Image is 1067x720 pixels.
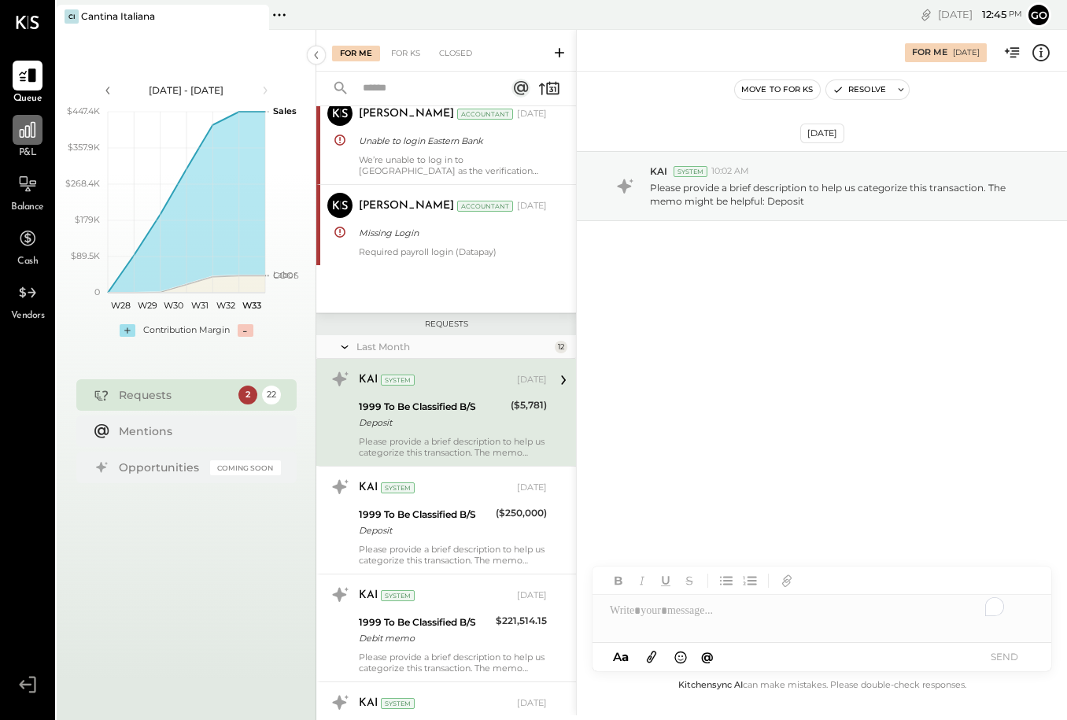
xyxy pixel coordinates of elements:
[555,341,567,353] div: 12
[359,480,378,496] div: KAI
[273,269,297,280] text: Labor
[65,9,79,24] div: CI
[71,250,100,261] text: $89.5K
[777,570,797,591] button: Add URL
[608,570,629,591] button: Bold
[119,460,202,475] div: Opportunities
[381,375,415,386] div: System
[622,649,629,664] span: a
[359,198,454,214] div: [PERSON_NAME]
[381,590,415,601] div: System
[674,166,707,177] div: System
[517,374,547,386] div: [DATE]
[13,92,42,106] span: Queue
[517,108,547,120] div: [DATE]
[359,372,378,388] div: KAI
[431,46,480,61] div: Closed
[137,300,157,311] text: W29
[1,278,54,323] a: Vendors
[912,46,947,59] div: For Me
[973,646,1036,667] button: SEND
[11,309,45,323] span: Vendors
[1,223,54,269] a: Cash
[143,324,230,337] div: Contribution Margin
[359,133,542,149] div: Unable to login Eastern Bank
[359,399,506,415] div: 1999 To Be Classified B/S
[359,507,491,522] div: 1999 To Be Classified B/S
[359,106,454,122] div: [PERSON_NAME]
[65,178,100,189] text: $268.4K
[120,83,253,97] div: [DATE] - [DATE]
[655,570,676,591] button: Underline
[679,570,700,591] button: Strikethrough
[68,142,100,153] text: $357.9K
[381,482,415,493] div: System
[517,697,547,710] div: [DATE]
[94,286,100,297] text: 0
[359,652,547,674] div: Please provide a brief description to help us categorize this transaction. The memo might be help...
[359,588,378,604] div: KAI
[163,300,183,311] text: W30
[111,300,131,311] text: W28
[1,169,54,215] a: Balance
[359,225,542,241] div: Missing Login
[324,319,568,330] div: Requests
[650,164,667,178] span: KAI
[716,570,737,591] button: Unordered List
[332,46,380,61] div: For Me
[701,649,714,664] span: @
[381,698,415,709] div: System
[120,324,135,337] div: +
[81,9,155,23] div: Cantina Italiana
[383,46,428,61] div: For KS
[696,647,718,666] button: @
[359,630,491,646] div: Debit memo
[953,47,980,58] div: [DATE]
[119,423,273,439] div: Mentions
[632,570,652,591] button: Italic
[216,300,235,311] text: W32
[359,415,506,430] div: Deposit
[735,80,820,99] button: Move to for ks
[17,255,38,269] span: Cash
[496,505,547,521] div: ($250,000)
[457,109,513,120] div: Accountant
[238,386,257,404] div: 2
[19,146,37,161] span: P&L
[800,124,844,143] div: [DATE]
[517,200,547,212] div: [DATE]
[918,6,934,23] div: copy link
[190,300,208,311] text: W31
[356,340,551,353] div: Last Month
[517,482,547,494] div: [DATE]
[359,522,491,538] div: Deposit
[593,595,1051,626] div: To enrich screen reader interactions, please activate Accessibility in Grammarly extension settings
[1026,2,1051,28] button: go
[517,589,547,602] div: [DATE]
[457,201,513,212] div: Accountant
[740,570,760,591] button: Ordered List
[496,613,547,629] div: $221,514.15
[262,386,281,404] div: 22
[359,154,547,176] div: We’re unable to log in to [GEOGRAPHIC_DATA] as the verification code is currently being sent to t...
[1,61,54,106] a: Queue
[1,115,54,161] a: P&L
[359,436,547,458] div: Please provide a brief description to help us categorize this transaction. The memo might be help...
[938,7,1022,22] div: [DATE]
[67,105,100,116] text: $447.4K
[359,544,547,566] div: Please provide a brief description to help us categorize this transaction. The memo might be help...
[608,648,633,666] button: Aa
[75,214,100,225] text: $179K
[650,181,1034,208] p: Please provide a brief description to help us categorize this transaction. The memo might be help...
[119,387,231,403] div: Requests
[359,696,378,711] div: KAI
[273,270,299,281] text: COGS
[511,397,547,413] div: ($5,781)
[242,300,261,311] text: W33
[826,80,892,99] button: Resolve
[711,165,749,178] span: 10:02 AM
[238,324,253,337] div: -
[11,201,44,215] span: Balance
[210,460,281,475] div: Coming Soon
[359,615,491,630] div: 1999 To Be Classified B/S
